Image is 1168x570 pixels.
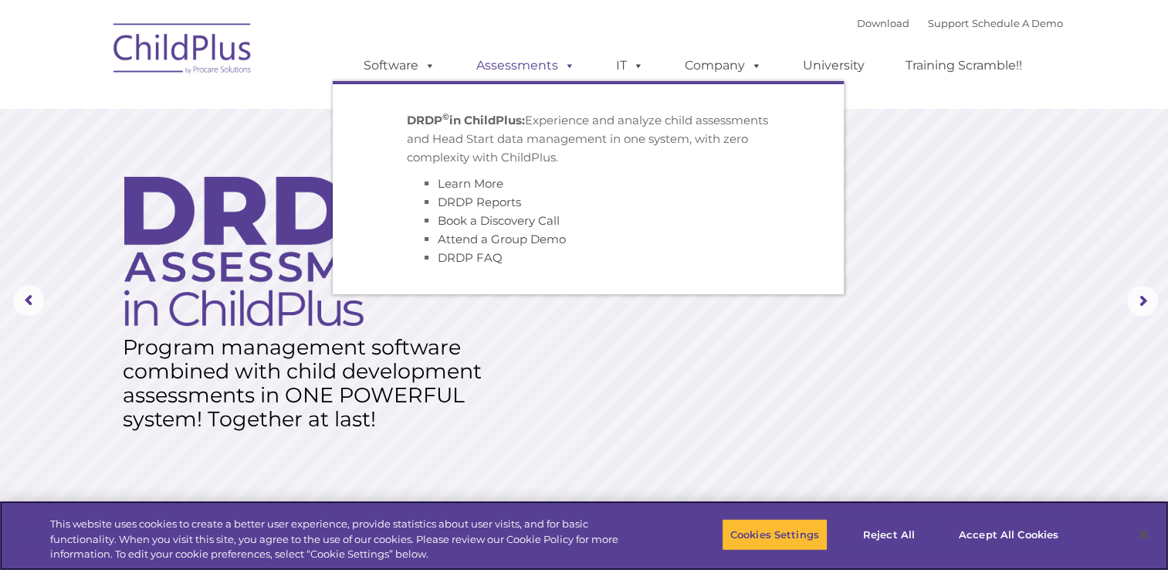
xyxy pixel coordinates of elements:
[123,335,496,431] rs-layer: Program management software combined with child development assessments in ONE POWERFUL system! T...
[125,402,272,442] a: Learn More
[1126,517,1160,551] button: Close
[461,50,591,81] a: Assessments
[50,517,642,562] div: This website uses cookies to create a better user experience, provide statistics about user visit...
[972,17,1063,29] a: Schedule A Demo
[890,50,1038,81] a: Training Scramble!!
[407,111,770,167] p: Experience and analyze child assessments and Head Start data management in one system, with zero ...
[442,111,449,122] sup: ©
[722,518,828,551] button: Cookies Settings
[438,250,503,265] a: DRDP FAQ
[669,50,777,81] a: Company
[106,12,260,90] img: ChildPlus by Procare Solutions
[348,50,451,81] a: Software
[928,17,969,29] a: Support
[601,50,659,81] a: IT
[407,113,525,127] strong: DRDP in ChildPlus:
[950,518,1067,551] button: Accept All Cookies
[438,195,521,209] a: DRDP Reports
[215,102,262,114] span: Last name
[857,17,909,29] a: Download
[124,176,431,326] img: DRDP Assessment in ChildPlus
[438,232,566,246] a: Attend a Group Demo
[438,176,503,191] a: Learn More
[215,165,280,177] span: Phone number
[857,17,1063,29] font: |
[787,50,880,81] a: University
[841,518,937,551] button: Reject All
[438,213,560,228] a: Book a Discovery Call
